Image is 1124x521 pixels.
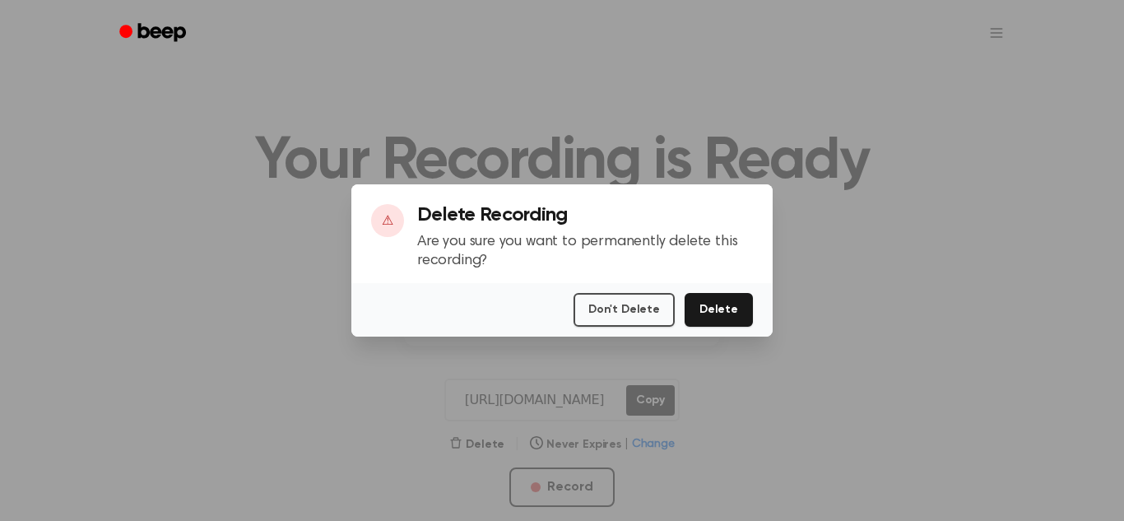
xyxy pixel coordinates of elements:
[417,204,753,226] h3: Delete Recording
[108,17,201,49] a: Beep
[977,13,1016,53] button: Open menu
[417,233,753,270] p: Are you sure you want to permanently delete this recording?
[574,293,675,327] button: Don't Delete
[685,293,753,327] button: Delete
[371,204,404,237] div: ⚠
